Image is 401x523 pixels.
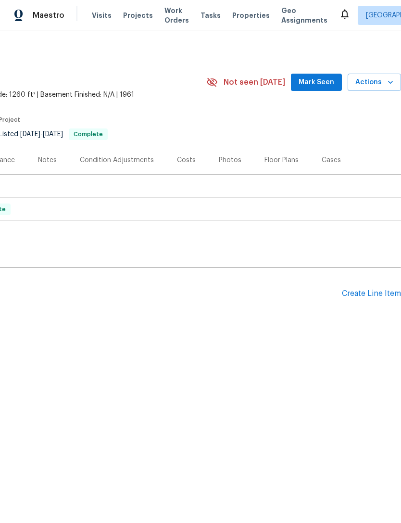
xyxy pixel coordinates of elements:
[200,12,221,19] span: Tasks
[80,155,154,165] div: Condition Adjustments
[70,131,107,137] span: Complete
[281,6,327,25] span: Geo Assignments
[43,131,63,138] span: [DATE]
[164,6,189,25] span: Work Orders
[219,155,241,165] div: Photos
[291,74,342,91] button: Mark Seen
[299,77,334,89] span: Mark Seen
[342,289,401,298] div: Create Line Item
[33,11,64,20] span: Maestro
[20,131,63,138] span: -
[92,11,112,20] span: Visits
[224,77,285,87] span: Not seen [DATE]
[322,155,341,165] div: Cases
[264,155,299,165] div: Floor Plans
[355,77,393,89] span: Actions
[38,155,57,165] div: Notes
[348,74,401,91] button: Actions
[20,131,40,138] span: [DATE]
[232,11,270,20] span: Properties
[123,11,153,20] span: Projects
[177,155,196,165] div: Costs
